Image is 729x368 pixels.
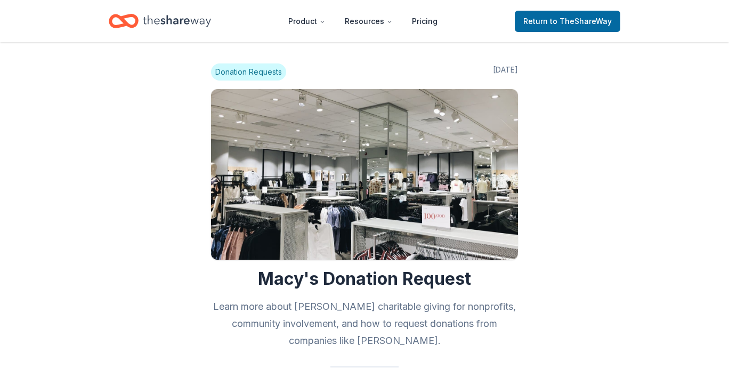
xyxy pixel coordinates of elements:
[211,63,286,81] span: Donation Requests
[523,15,612,28] span: Return
[550,17,612,26] span: to TheShareWay
[211,298,518,349] h2: Learn more about [PERSON_NAME] charitable giving for nonprofits, community involvement, and how t...
[493,63,518,81] span: [DATE]
[109,9,211,34] a: Home
[211,268,518,290] h1: Macy's Donation Request
[515,11,620,32] a: Returnto TheShareWay
[280,11,334,32] button: Product
[211,89,518,260] img: Image for Macy's Donation Request
[403,11,446,32] a: Pricing
[336,11,401,32] button: Resources
[280,9,446,34] nav: Main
